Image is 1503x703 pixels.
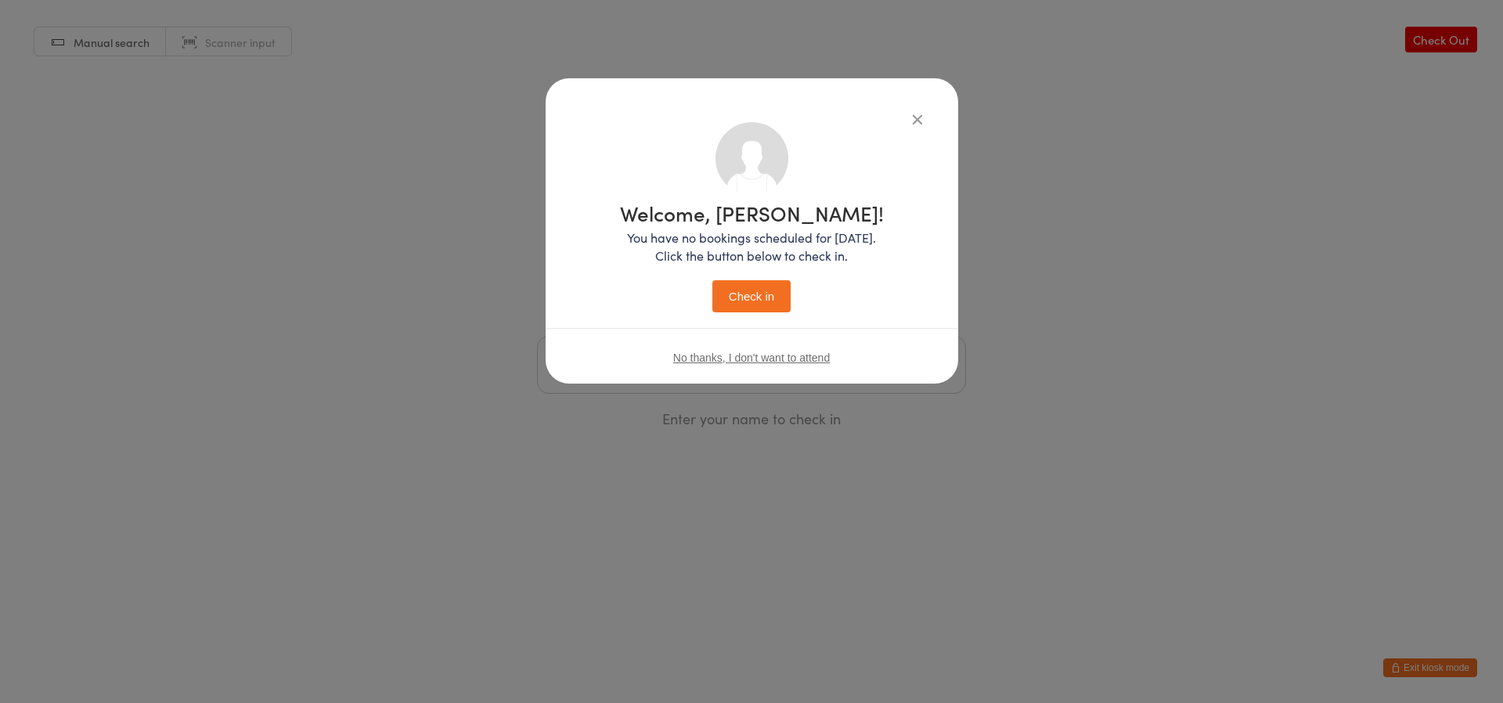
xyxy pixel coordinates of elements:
img: no_photo.png [715,122,788,195]
h1: Welcome, [PERSON_NAME]! [620,203,884,223]
p: You have no bookings scheduled for [DATE]. Click the button below to check in. [620,229,884,265]
button: No thanks, I don't want to attend [673,351,830,364]
button: Check in [712,280,791,312]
